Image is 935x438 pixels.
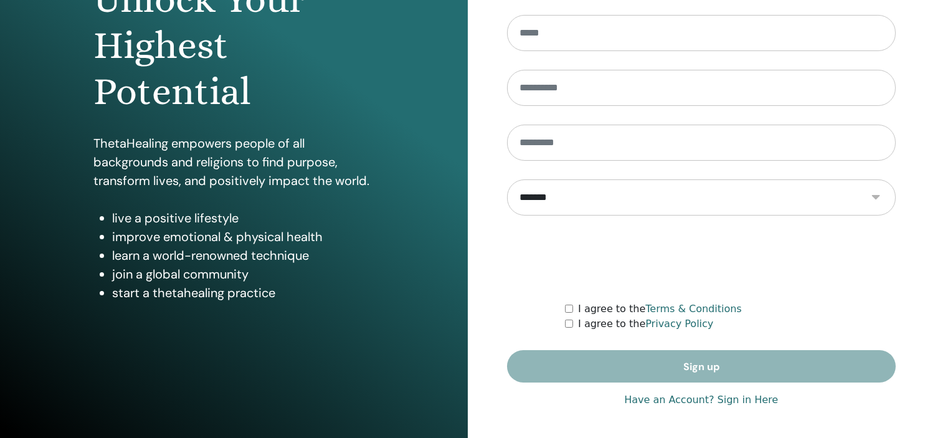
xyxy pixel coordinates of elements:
li: join a global community [112,265,374,283]
label: I agree to the [578,302,742,317]
li: learn a world-renowned technique [112,246,374,265]
li: improve emotional & physical health [112,227,374,246]
p: ThetaHealing empowers people of all backgrounds and religions to find purpose, transform lives, a... [93,134,374,190]
a: Terms & Conditions [645,303,741,315]
li: live a positive lifestyle [112,209,374,227]
a: Privacy Policy [645,318,713,330]
label: I agree to the [578,317,713,331]
iframe: reCAPTCHA [607,234,796,283]
a: Have an Account? Sign in Here [624,393,778,407]
li: start a thetahealing practice [112,283,374,302]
